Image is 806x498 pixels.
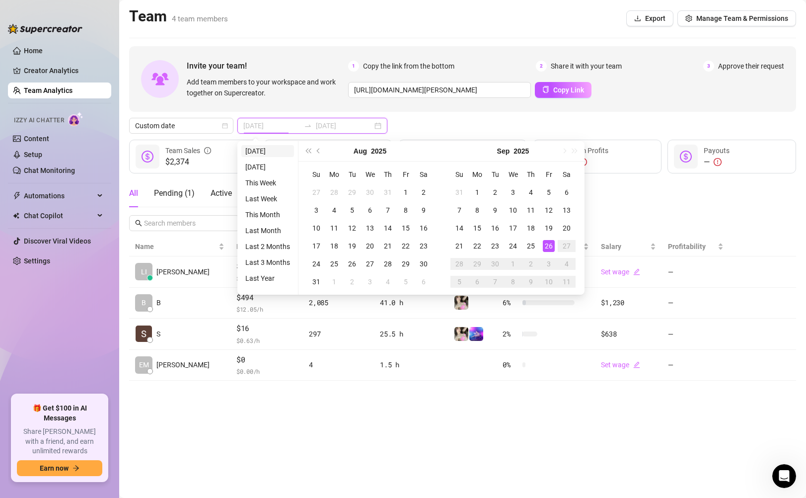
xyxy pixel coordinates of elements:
td: 2025-08-11 [325,219,343,237]
span: Name [135,241,217,252]
span: Home [13,335,36,342]
button: Export [626,10,673,26]
td: 2025-08-18 [325,237,343,255]
span: edit [633,268,640,275]
li: Last 3 Months [241,256,294,268]
button: Choose a year [513,141,529,161]
td: 2025-09-14 [450,219,468,237]
button: Last year (Control + left) [302,141,313,161]
div: 🚀 New Release: Like & Comment BumpsFeature+ 2 labels [10,217,189,353]
td: 2025-09-07 [450,201,468,219]
div: Recent messageProfile image for EllaNo, bump messages are not sent by [PERSON_NAME].[PERSON_NAME]... [10,117,189,169]
div: 3 [310,204,322,216]
span: Earn now [40,464,69,472]
span: info-circle [204,145,211,156]
td: 2025-09-06 [415,273,433,291]
span: edit [633,361,640,368]
th: Th [522,166,540,183]
div: 15 [400,222,412,234]
div: 1 [328,276,340,288]
td: 2025-08-10 [307,219,325,237]
div: 18 [525,222,537,234]
td: 2025-09-05 [540,183,558,201]
span: 1 [348,61,359,72]
span: News [164,335,183,342]
span: 2 [536,61,547,72]
div: 5 [453,276,465,288]
td: 2025-10-07 [486,273,504,291]
h2: Team [129,7,228,26]
td: 2025-08-24 [307,255,325,273]
td: 2025-08-25 [325,255,343,273]
div: [PERSON_NAME] [44,150,102,161]
div: Team Sales [165,145,211,156]
td: 2025-09-20 [558,219,576,237]
td: 2025-08-04 [325,201,343,219]
span: Manage Team & Permissions [696,14,788,22]
td: 2025-07-30 [361,183,379,201]
td: 2025-09-29 [468,255,486,273]
button: Previous month (PageUp) [313,141,324,161]
span: Copy Link [553,86,584,94]
div: 19 [346,240,358,252]
span: No, bump messages are not sent by [PERSON_NAME]. [44,141,232,149]
div: 8 [507,276,519,288]
td: 2025-09-30 [486,255,504,273]
div: 6 [364,204,376,216]
span: $ 86.70 /h [236,273,297,283]
td: 2025-10-10 [540,273,558,291]
p: Hi [PERSON_NAME] [20,71,179,87]
td: 2025-10-08 [504,273,522,291]
div: 12 [543,204,555,216]
td: 2025-08-08 [397,201,415,219]
th: Fr [540,166,558,183]
td: 2025-10-06 [468,273,486,291]
div: 30 [489,258,501,270]
a: Content [24,135,49,143]
td: 2025-10-05 [450,273,468,291]
div: 1 [471,186,483,198]
a: Creator Analytics [24,63,103,79]
td: 2025-08-05 [343,201,361,219]
span: Active [211,188,232,198]
div: 30 [364,186,376,198]
span: search [135,220,142,227]
td: 2025-08-07 [379,201,397,219]
td: 2025-09-09 [486,201,504,219]
th: Tu [486,166,504,183]
div: 31 [453,186,465,198]
td: 2025-10-03 [540,255,558,273]
th: Su [307,166,325,183]
td: 2025-08-27 [361,255,379,273]
div: 17 [507,222,519,234]
img: AI Chatter [68,112,83,126]
div: — [569,156,608,168]
div: 12 [346,222,358,234]
img: Chat Copilot [13,212,19,219]
button: News [149,310,199,350]
th: Th [379,166,397,183]
div: 29 [346,186,358,198]
th: Name [129,237,230,256]
td: 2025-08-09 [415,201,433,219]
img: Profile image for Yoni [106,16,126,36]
div: 4 [328,204,340,216]
div: 20 [561,222,573,234]
li: [DATE] [241,161,294,173]
td: 2025-08-03 [307,201,325,219]
span: Add team members to your workspace and work together on Supercreator. [187,77,344,98]
div: 17 [310,240,322,252]
img: logo [20,20,86,33]
div: 31 [382,186,394,198]
td: 2025-08-13 [361,219,379,237]
div: + 2 labels [57,295,98,306]
td: 2025-09-08 [468,201,486,219]
span: Invite your team! [187,60,348,72]
li: This Month [241,209,294,221]
td: 2025-09-27 [558,237,576,255]
td: 2025-07-31 [379,183,397,201]
div: 5 [400,276,412,288]
div: 5 [543,186,555,198]
td: 2025-09-04 [379,273,397,291]
span: Salary [601,243,621,250]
